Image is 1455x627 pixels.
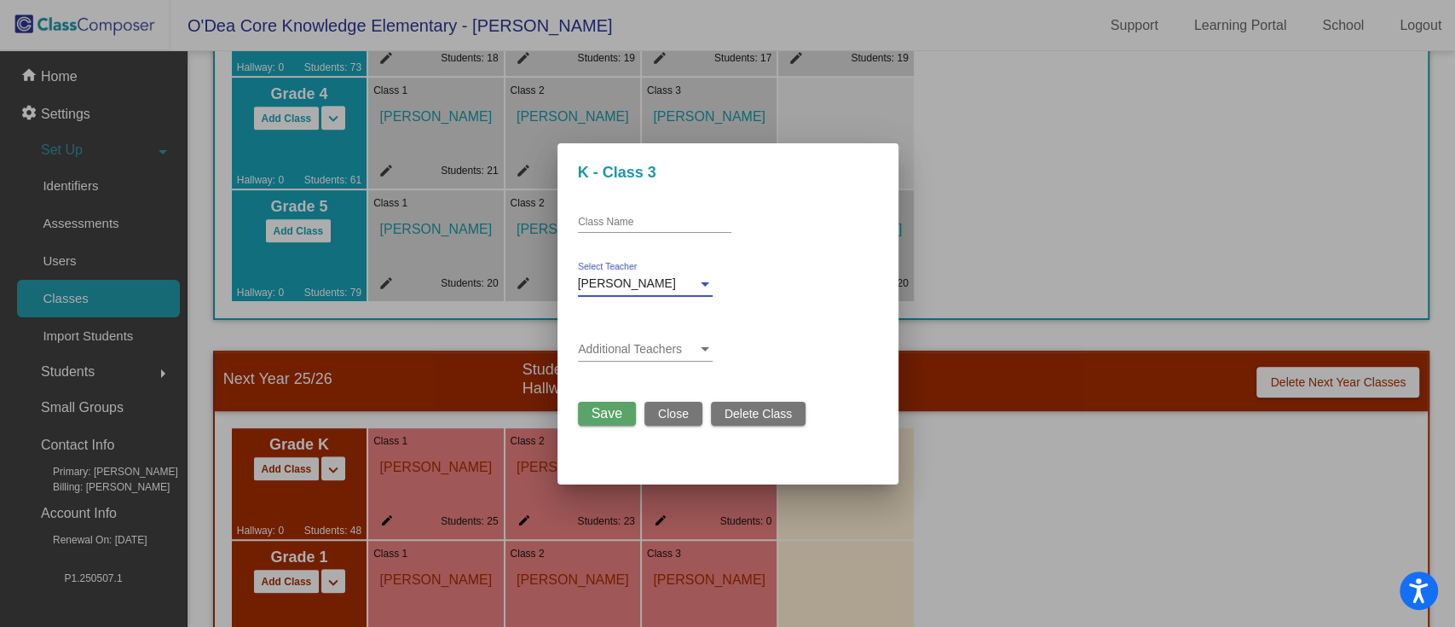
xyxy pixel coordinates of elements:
[644,402,702,426] button: Close
[578,164,878,183] h3: K - Class 3
[711,402,805,426] button: Delete Class
[725,407,792,421] span: Delete Class
[578,402,636,426] button: Save
[578,276,676,290] span: [PERSON_NAME]
[592,406,622,421] span: Save
[658,407,689,421] span: Close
